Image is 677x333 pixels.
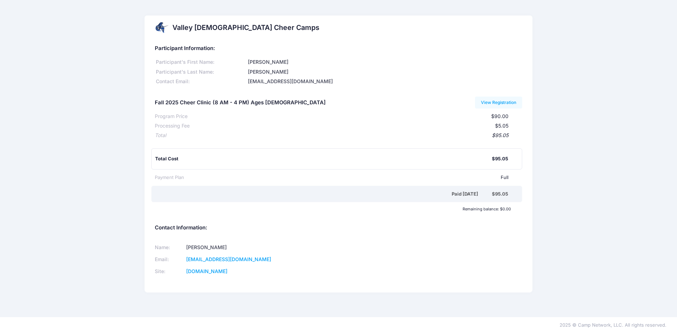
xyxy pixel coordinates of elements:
div: [PERSON_NAME] [247,68,523,76]
div: Total [155,132,166,139]
div: [PERSON_NAME] [247,58,523,66]
div: $95.05 [166,132,508,139]
div: Processing Fee [155,122,190,130]
td: Email: [155,254,184,266]
h5: Fall 2025 Cheer Clinic (8 AM - 4 PM) Ages [DEMOGRAPHIC_DATA] [155,100,326,106]
h2: Valley [DEMOGRAPHIC_DATA] Cheer Camps [172,24,319,32]
span: $90.00 [491,113,508,119]
div: Full [184,174,508,181]
td: Name: [155,242,184,254]
td: Site: [155,265,184,277]
div: Participant's Last Name: [155,68,247,76]
div: [EMAIL_ADDRESS][DOMAIN_NAME] [247,78,523,85]
td: [PERSON_NAME] [184,242,330,254]
a: [DOMAIN_NAME] [186,268,227,274]
span: 2025 © Camp Network, LLC. All rights reserved. [560,322,666,328]
div: Payment Plan [155,174,184,181]
div: Program Price [155,113,188,120]
a: View Registration [475,97,523,109]
div: $5.05 [190,122,508,130]
a: [EMAIL_ADDRESS][DOMAIN_NAME] [186,256,271,262]
h5: Contact Information: [155,225,522,231]
div: Total Cost [155,155,492,162]
div: $95.05 [492,191,508,198]
div: Remaining balance: $0.00 [151,207,514,211]
div: Paid [DATE] [156,191,492,198]
h5: Participant Information: [155,45,522,52]
div: $95.05 [492,155,508,162]
div: Contact Email: [155,78,247,85]
div: Participant's First Name: [155,58,247,66]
